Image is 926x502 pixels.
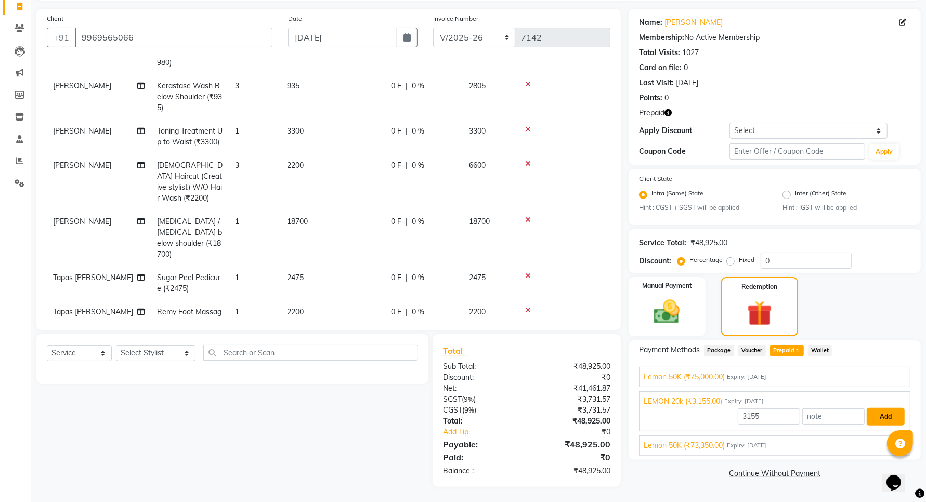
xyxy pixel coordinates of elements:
[802,408,865,425] input: note
[391,307,401,318] span: 0 F
[882,460,916,492] iframe: chat widget
[469,161,486,170] span: 6600
[782,203,910,213] small: Hint : IGST will be applied
[391,126,401,137] span: 0 F
[406,160,408,171] span: |
[412,307,424,318] span: 0 %
[53,217,111,226] span: [PERSON_NAME]
[53,126,111,136] span: [PERSON_NAME]
[435,372,527,383] div: Discount:
[651,189,703,201] label: Intra (Same) State
[406,81,408,91] span: |
[287,273,304,282] span: 2475
[435,466,527,477] div: Balance :
[639,203,767,213] small: Hint : CGST + SGST will be applied
[739,298,780,329] img: _gift.svg
[464,395,474,403] span: 9%
[469,273,486,282] span: 2475
[157,126,223,147] span: Toning Treatment Up to Waist (₹3300)
[727,373,766,381] span: Expiry: [DATE]
[287,307,304,316] span: 2200
[690,237,727,248] div: ₹48,925.00
[639,108,664,118] span: Prepaid
[639,146,729,157] div: Coupon Code
[644,440,725,451] span: Lemon 50K (₹73,350.00)
[639,93,662,103] div: Points:
[235,273,239,282] span: 1
[664,17,723,28] a: [PERSON_NAME]
[646,297,688,326] img: _cash.svg
[639,237,686,248] div: Service Total:
[739,255,754,265] label: Fixed
[808,345,832,356] span: Wallet
[47,14,63,23] label: Client
[704,345,734,356] span: Package
[391,81,401,91] span: 0 F
[157,307,221,327] span: Remy Foot Massage (₹2200)
[639,17,662,28] div: Name:
[75,28,272,47] input: Search by Name/Mobile/Email/Code
[391,272,401,283] span: 0 F
[287,81,299,90] span: 935
[795,189,846,201] label: Inter (Other) State
[727,441,766,450] span: Expiry: [DATE]
[235,161,239,170] span: 3
[391,216,401,227] span: 0 F
[435,438,527,451] div: Payable:
[157,217,222,259] span: [MEDICAL_DATA] / [MEDICAL_DATA] below shoulder (₹18700)
[527,416,618,427] div: ₹48,925.00
[639,345,700,355] span: Payment Methods
[435,394,527,405] div: ( )
[770,345,804,356] span: Prepaid
[406,216,408,227] span: |
[682,47,699,58] div: 1027
[527,405,618,416] div: ₹3,731.57
[639,47,680,58] div: Total Visits:
[435,361,527,372] div: Sub Total:
[288,14,302,23] label: Date
[869,144,899,160] button: Apply
[412,81,424,91] span: 0 %
[443,405,462,415] span: CGST
[53,161,111,170] span: [PERSON_NAME]
[639,62,682,73] div: Card on file:
[542,427,618,438] div: ₹0
[527,394,618,405] div: ₹3,731.57
[729,143,865,160] input: Enter Offer / Coupon Code
[406,307,408,318] span: |
[435,383,527,394] div: Net:
[443,346,467,356] span: Total
[435,451,527,464] div: Paid:
[157,161,223,203] span: [DEMOGRAPHIC_DATA] Haircut (Creative stylist) W/O Hair Wash (₹2200)
[469,81,486,90] span: 2805
[527,451,618,464] div: ₹0
[157,81,222,112] span: Kerastase Wash Below Shoulder (₹935)
[391,160,401,171] span: 0 F
[435,405,527,416] div: ( )
[469,307,486,316] span: 2200
[738,408,800,425] input: Amount
[157,273,220,293] span: Sugar Peel Pedicure (₹2475)
[235,126,239,136] span: 1
[406,272,408,283] span: |
[412,160,424,171] span: 0 %
[527,466,618,477] div: ₹48,925.00
[724,397,764,406] span: Expiry: [DATE]
[794,348,800,354] span: 3
[639,32,910,43] div: No Active Membership
[639,77,674,88] div: Last Visit:
[676,77,698,88] div: [DATE]
[287,217,308,226] span: 18700
[469,217,490,226] span: 18700
[527,361,618,372] div: ₹48,925.00
[443,394,462,404] span: SGST
[435,416,527,427] div: Total:
[287,161,304,170] span: 2200
[664,93,669,103] div: 0
[639,32,684,43] div: Membership:
[235,217,239,226] span: 1
[433,14,478,23] label: Invoice Number
[639,174,672,183] label: Client State
[527,438,618,451] div: ₹48,925.00
[527,372,618,383] div: ₹0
